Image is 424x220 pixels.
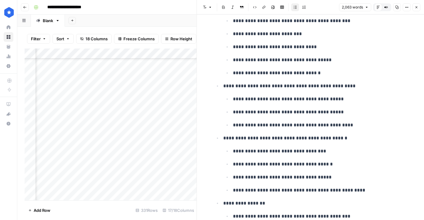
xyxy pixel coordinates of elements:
img: ConsumerAffairs Logo [4,7,15,18]
button: 2,063 words [339,3,371,11]
span: 2,063 words [342,5,363,10]
a: Your Data [4,42,13,52]
a: Blank [31,15,65,27]
button: Row Height [161,34,196,44]
button: What's new? [4,109,13,119]
button: Freeze Columns [114,34,159,44]
button: 18 Columns [76,34,112,44]
button: Workspace: ConsumerAffairs [4,5,13,20]
button: Filter [27,34,50,44]
button: Add Row [25,205,54,215]
div: 17/18 Columns [160,205,197,215]
a: Usage [4,52,13,61]
span: Filter [31,36,41,42]
a: Home [4,22,13,32]
a: Settings [4,61,13,71]
div: 331 Rows [133,205,160,215]
button: Help + Support [4,119,13,128]
span: Add Row [34,207,50,213]
button: Sort [52,34,74,44]
span: Row Height [170,36,192,42]
a: AirOps Academy [4,99,13,109]
div: What's new? [4,109,13,118]
div: Blank [43,18,53,24]
span: Sort [56,36,64,42]
span: 18 Columns [86,36,108,42]
span: Freeze Columns [123,36,155,42]
a: Browse [4,32,13,42]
